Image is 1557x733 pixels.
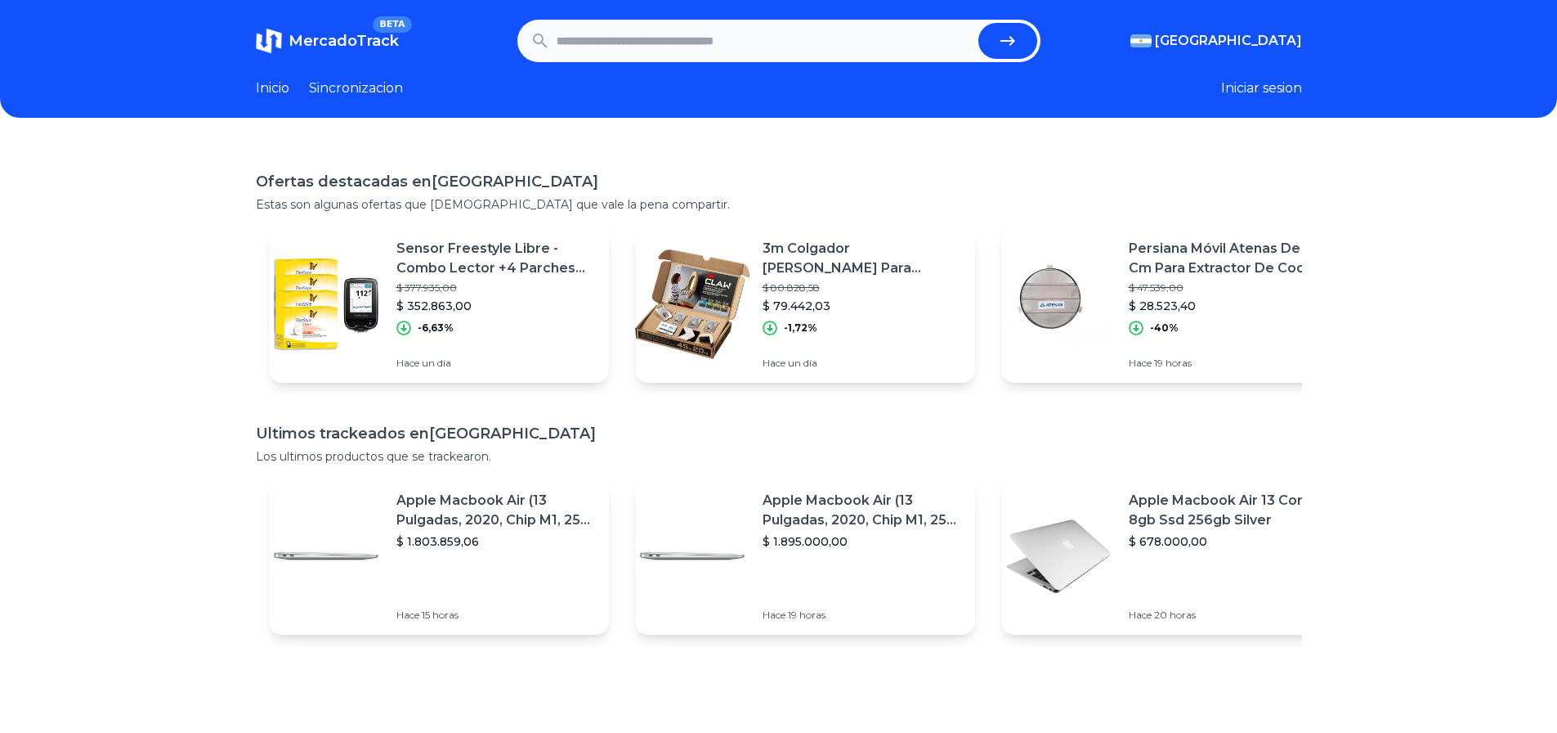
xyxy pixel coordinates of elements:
p: $ 377.935,00 [396,281,596,295]
img: Featured image [1001,247,1116,362]
img: Featured image [269,499,383,614]
img: Featured image [269,247,383,362]
p: 3m Colgador [PERSON_NAME] Para Paneles De Yeso Hasta 20kg. - 4u [763,239,962,278]
img: Featured image [635,247,749,362]
p: Hace un día [763,357,962,370]
a: MercadoTrackBETA [256,28,399,54]
p: Apple Macbook Air (13 Pulgadas, 2020, Chip M1, 256 Gb De Ssd, 8 Gb De Ram) - Plata [396,491,596,530]
p: Hace 19 horas [763,609,962,622]
p: Persiana Móvil Atenas De 25 Cm Para Extractor De Cocina [1129,239,1328,278]
h1: Ofertas destacadas en [GEOGRAPHIC_DATA] [256,170,1302,193]
p: Hace un día [396,357,596,370]
h1: Ultimos trackeados en [GEOGRAPHIC_DATA] [256,422,1302,445]
p: $ 1.803.859,06 [396,533,596,550]
p: Estas son algunas ofertas que [DEMOGRAPHIC_DATA] que vale la pena compartir. [256,196,1302,213]
a: Sincronizacion [309,79,403,98]
a: Featured imageApple Macbook Air (13 Pulgadas, 2020, Chip M1, 256 Gb De Ssd, 8 Gb De Ram) - Plata$... [269,478,609,635]
p: Los ultimos productos que se trackearon. [256,448,1302,465]
p: -40% [1150,322,1179,335]
img: Featured image [635,499,749,614]
button: [GEOGRAPHIC_DATA] [1130,31,1302,51]
a: Featured imageApple Macbook Air (13 Pulgadas, 2020, Chip M1, 256 Gb De Ssd, 8 Gb De Ram) - Plata$... [635,478,975,635]
p: Hace 19 horas [1129,357,1328,370]
p: $ 1.895.000,00 [763,533,962,550]
span: BETA [373,16,411,33]
button: Iniciar sesion [1221,79,1302,98]
span: [GEOGRAPHIC_DATA] [1155,31,1302,51]
p: $ 352.863,00 [396,298,596,314]
p: Apple Macbook Air (13 Pulgadas, 2020, Chip M1, 256 Gb De Ssd, 8 Gb De Ram) - Plata [763,491,962,530]
a: Inicio [256,79,289,98]
a: Featured imageSensor Freestyle Libre - Combo Lector +4 Parches Kit Inicial$ 377.935,00$ 352.863,0... [269,226,609,383]
img: Featured image [1001,499,1116,614]
span: MercadoTrack [289,32,399,50]
p: -6,63% [418,322,454,335]
img: MercadoTrack [256,28,282,54]
p: Apple Macbook Air 13 Core I5 8gb Ssd 256gb Silver [1129,491,1328,530]
p: -1,72% [784,322,817,335]
p: $ 678.000,00 [1129,533,1328,550]
p: $ 79.442,03 [763,298,962,314]
p: Sensor Freestyle Libre - Combo Lector +4 Parches Kit Inicial [396,239,596,278]
p: $ 28.523,40 [1129,298,1328,314]
p: $ 80.828,58 [763,281,962,295]
a: Featured imagePersiana Móvil Atenas De 25 Cm Para Extractor De Cocina$ 47.539,00$ 28.523,40-40%Ha... [1001,226,1341,383]
p: Hace 15 horas [396,609,596,622]
a: Featured image3m Colgador [PERSON_NAME] Para Paneles De Yeso Hasta 20kg. - 4u$ 80.828,58$ 79.442,... [635,226,975,383]
p: Hace 20 horas [1129,609,1328,622]
img: Argentina [1130,34,1152,47]
a: Featured imageApple Macbook Air 13 Core I5 8gb Ssd 256gb Silver$ 678.000,00Hace 20 horas [1001,478,1341,635]
p: $ 47.539,00 [1129,281,1328,295]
